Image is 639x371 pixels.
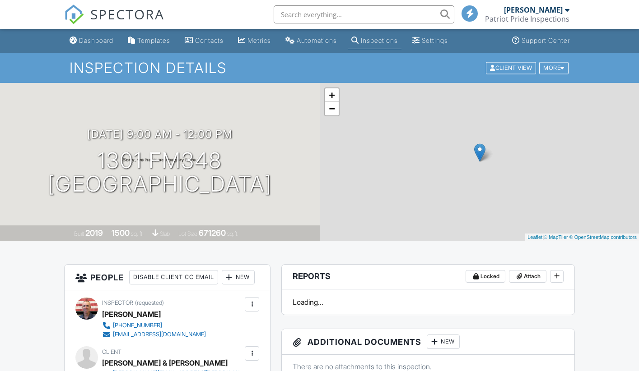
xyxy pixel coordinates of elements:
div: [EMAIL_ADDRESS][DOMAIN_NAME] [113,331,206,338]
div: More [539,62,569,74]
a: © MapTiler [544,234,568,240]
a: Leaflet [527,234,542,240]
a: © OpenStreetMap contributors [569,234,637,240]
span: sq.ft. [227,230,238,237]
a: Client View [485,64,538,71]
span: Client [102,348,121,355]
span: Lot Size [178,230,197,237]
div: Support Center [522,37,570,44]
div: [PERSON_NAME] & [PERSON_NAME] [102,356,228,370]
h3: [DATE] 9:00 am - 12:00 pm [87,128,233,140]
h3: Additional Documents [282,329,574,355]
div: Metrics [247,37,271,44]
a: Settings [409,32,452,49]
a: [EMAIL_ADDRESS][DOMAIN_NAME] [102,330,206,339]
span: sq. ft. [131,230,144,237]
span: (requested) [135,299,164,306]
div: Disable Client CC Email [129,270,218,284]
div: Patriot Pride Inspections [485,14,569,23]
div: | [525,234,639,241]
a: Templates [124,32,174,49]
div: 2019 [85,228,103,238]
span: SPECTORA [90,5,164,23]
div: [PERSON_NAME] [504,5,563,14]
a: Zoom out [325,102,339,115]
div: 1500 [112,228,130,238]
div: 671260 [199,228,226,238]
h1: Inspection Details [70,60,569,76]
span: Inspector [102,299,133,306]
h1: 1301 FM348 [GEOGRAPHIC_DATA] [48,149,272,197]
div: New [427,334,460,349]
a: Dashboard [66,32,117,49]
a: Metrics [234,32,275,49]
div: Client View [486,62,536,74]
a: Zoom in [325,88,339,102]
a: SPECTORA [64,12,164,31]
div: New [222,270,255,284]
h3: People [65,265,271,290]
a: Contacts [181,32,227,49]
div: [PHONE_NUMBER] [113,322,162,329]
div: [PERSON_NAME] [102,307,161,321]
div: Settings [422,37,448,44]
span: Built [74,230,84,237]
a: Inspections [348,32,401,49]
a: Automations (Basic) [282,32,340,49]
div: Contacts [195,37,224,44]
img: The Best Home Inspection Software - Spectora [64,5,84,24]
div: Automations [297,37,337,44]
div: Dashboard [79,37,113,44]
div: Templates [137,37,170,44]
span: slab [160,230,170,237]
a: [PHONE_NUMBER] [102,321,206,330]
div: Inspections [361,37,398,44]
input: Search everything... [274,5,454,23]
a: Support Center [508,32,574,49]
